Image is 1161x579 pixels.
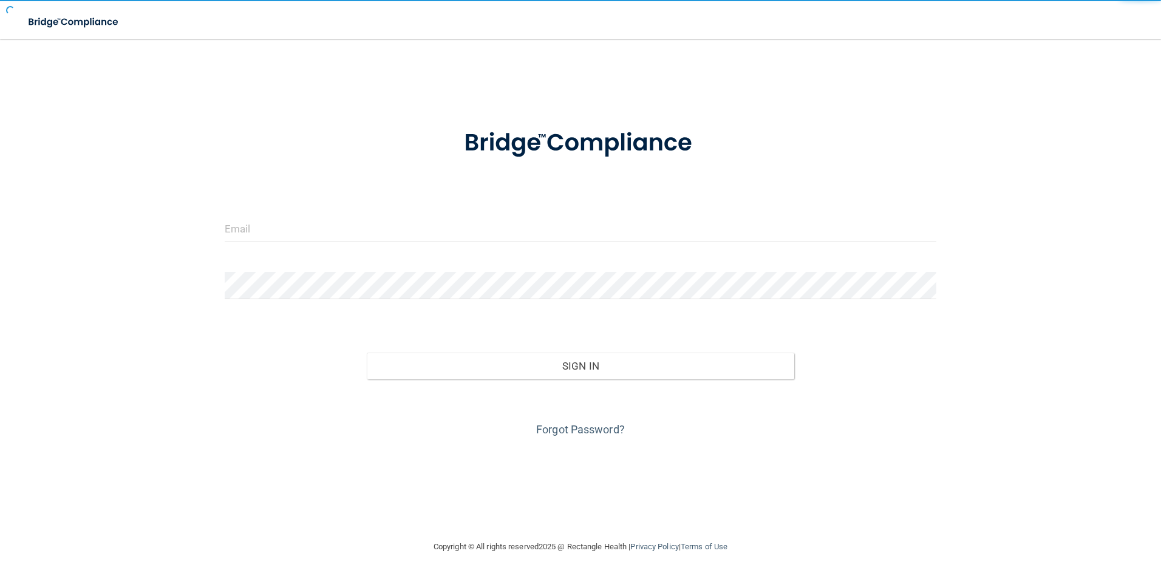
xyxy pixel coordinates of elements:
a: Terms of Use [681,542,727,551]
input: Email [225,215,937,242]
a: Privacy Policy [630,542,678,551]
div: Copyright © All rights reserved 2025 @ Rectangle Health | | [359,527,802,566]
a: Forgot Password? [536,423,625,436]
button: Sign In [367,353,794,379]
img: bridge_compliance_login_screen.278c3ca4.svg [18,10,130,35]
img: bridge_compliance_login_screen.278c3ca4.svg [439,112,722,175]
